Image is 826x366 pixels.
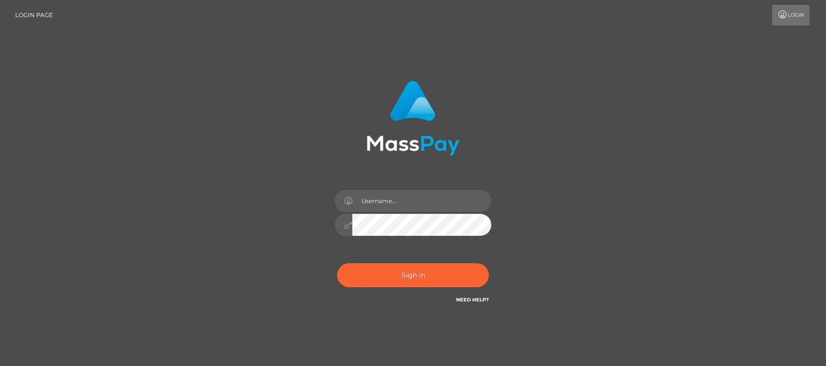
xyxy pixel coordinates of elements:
[337,263,489,287] button: Sign in
[456,297,489,303] a: Need Help?
[367,81,459,156] img: MassPay Login
[15,5,53,25] a: Login Page
[352,190,491,212] input: Username...
[772,5,809,25] a: Login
